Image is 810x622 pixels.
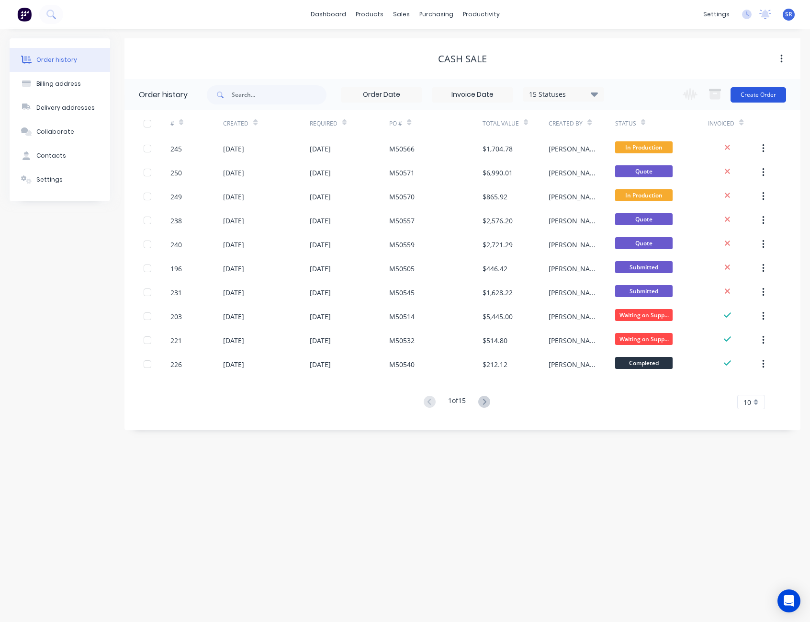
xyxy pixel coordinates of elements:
div: M50571 [389,168,415,178]
div: [DATE] [223,335,244,346]
div: Cash Sale [438,53,487,65]
div: Total Value [483,110,549,137]
div: [DATE] [310,335,331,346]
div: [PERSON_NAME] [549,264,596,274]
button: Order history [10,48,110,72]
div: [PERSON_NAME] [549,311,596,322]
div: [DATE] [223,311,244,322]
div: productivity [458,7,505,22]
div: Created By [549,119,583,128]
div: $6,990.01 [483,168,513,178]
div: [DATE] [310,144,331,154]
span: In Production [615,189,673,201]
div: PO # [389,110,482,137]
span: In Production [615,141,673,153]
div: sales [388,7,415,22]
div: Billing address [36,80,81,88]
button: Billing address [10,72,110,96]
div: M50559 [389,240,415,250]
div: 231 [170,288,182,298]
div: # [170,119,174,128]
div: # [170,110,224,137]
div: $212.12 [483,359,507,369]
span: Completed [615,357,673,369]
div: $5,445.00 [483,311,513,322]
div: [DATE] [223,144,244,154]
div: [DATE] [310,311,331,322]
div: [DATE] [223,168,244,178]
div: 226 [170,359,182,369]
div: 203 [170,311,182,322]
div: [DATE] [310,216,331,226]
input: Invoice Date [432,88,513,102]
div: [PERSON_NAME] [549,216,596,226]
div: [DATE] [223,359,244,369]
div: [PERSON_NAME] [549,144,596,154]
div: PO # [389,119,402,128]
span: Quote [615,165,673,177]
div: Collaborate [36,127,74,136]
div: 1 of 15 [448,395,466,409]
div: [DATE] [310,192,331,202]
span: Submitted [615,285,673,297]
div: 240 [170,240,182,250]
span: Submitted [615,261,673,273]
div: Delivery addresses [36,104,95,112]
button: Settings [10,168,110,192]
div: M50532 [389,335,415,346]
div: [DATE] [223,264,244,274]
span: Quote [615,213,673,225]
div: 221 [170,335,182,346]
input: Order Date [341,88,422,102]
div: M50557 [389,216,415,226]
div: Order history [36,56,77,64]
div: $2,721.29 [483,240,513,250]
div: [DATE] [310,288,331,298]
div: Status [615,119,636,128]
button: Collaborate [10,120,110,144]
div: [PERSON_NAME] [549,168,596,178]
div: [PERSON_NAME] [549,359,596,369]
div: [PERSON_NAME] [549,288,596,298]
div: [DATE] [310,240,331,250]
div: Total Value [483,119,519,128]
div: M50566 [389,144,415,154]
div: Contacts [36,151,66,160]
div: [PERSON_NAME] [549,240,596,250]
div: Open Intercom Messenger [777,589,800,612]
div: $865.92 [483,192,507,202]
div: [DATE] [310,168,331,178]
div: $446.42 [483,264,507,274]
div: settings [698,7,734,22]
div: $1,628.22 [483,288,513,298]
div: 238 [170,216,182,226]
div: Invoiced [708,110,761,137]
div: $2,576.20 [483,216,513,226]
span: Waiting on Supp... [615,333,673,345]
span: 10 [743,397,751,407]
div: M50570 [389,192,415,202]
input: Search... [232,85,326,104]
span: Waiting on Supp... [615,309,673,321]
div: Settings [36,175,63,184]
div: [PERSON_NAME] [549,192,596,202]
div: 249 [170,192,182,202]
div: products [351,7,388,22]
div: Required [310,119,337,128]
div: [DATE] [223,192,244,202]
div: $514.80 [483,335,507,346]
a: dashboard [306,7,351,22]
div: [PERSON_NAME] [549,335,596,346]
div: M50540 [389,359,415,369]
div: 15 Statuses [523,89,604,100]
div: 196 [170,264,182,274]
img: Factory [17,7,32,22]
div: Required [310,110,389,137]
div: Order history [139,89,188,101]
div: [DATE] [223,240,244,250]
div: [DATE] [223,216,244,226]
div: M50505 [389,264,415,274]
span: Quote [615,237,673,249]
div: $1,704.78 [483,144,513,154]
button: Delivery addresses [10,96,110,120]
